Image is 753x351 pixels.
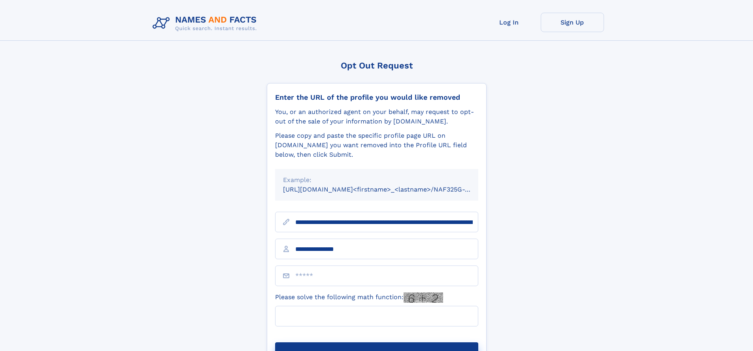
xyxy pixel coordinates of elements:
div: Opt Out Request [267,61,487,70]
div: You, or an authorized agent on your behalf, may request to opt-out of the sale of your informatio... [275,107,478,126]
label: Please solve the following math function: [275,292,443,303]
div: Example: [283,175,470,185]
a: Sign Up [541,13,604,32]
img: Logo Names and Facts [149,13,263,34]
a: Log In [477,13,541,32]
div: Enter the URL of the profile you would like removed [275,93,478,102]
div: Please copy and paste the specific profile page URL on [DOMAIN_NAME] you want removed into the Pr... [275,131,478,159]
small: [URL][DOMAIN_NAME]<firstname>_<lastname>/NAF325G-xxxxxxxx [283,186,493,193]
